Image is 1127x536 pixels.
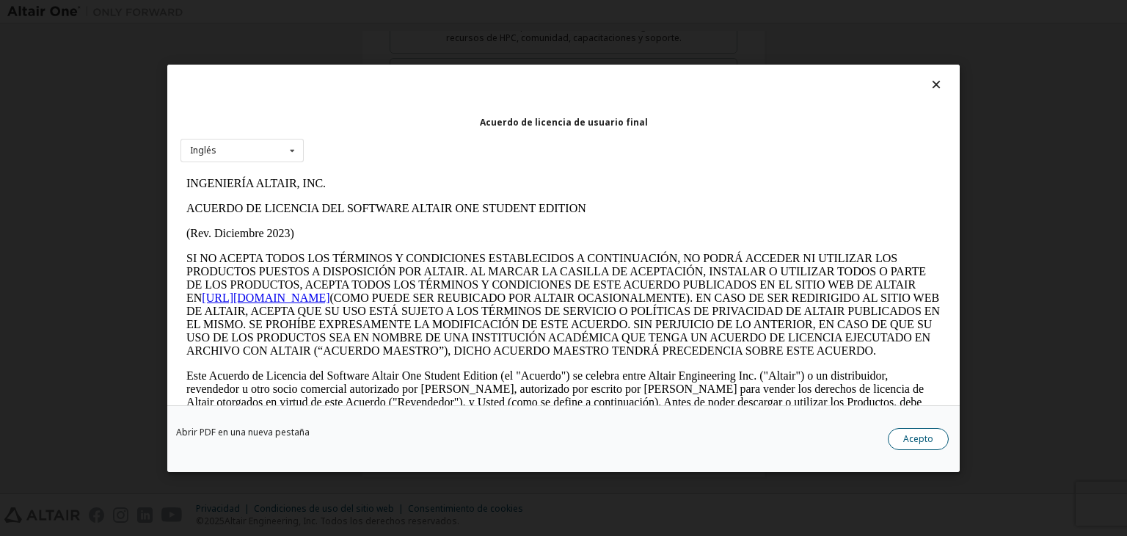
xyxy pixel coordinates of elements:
[6,31,406,43] font: ACUERDO DE LICENCIA DEL SOFTWARE ALTAIR ONE STUDENT EDITION
[21,120,149,133] a: [URL][DOMAIN_NAME]
[176,426,310,438] font: Abrir PDF en una nueva pestaña
[6,56,114,68] font: (Rev. Diciembre 2023)
[480,115,648,128] font: Acuerdo de licencia de usuario final
[888,428,949,450] button: Acepto
[6,6,145,18] font: INGENIERÍA ALTAIR, INC.
[6,120,759,186] font: (COMO PUEDE SER REUBICADO POR ALTAIR OCASIONALMENTE). EN CASO DE SER REDIRIGIDO AL SITIO WEB DE A...
[6,81,745,133] font: SI NO ACEPTA TODOS LOS TÉRMINOS Y CONDICIONES ESTABLECIDOS A CONTINUACIÓN, NO PODRÁ ACCEDER NI UT...
[903,432,933,445] font: Acepto
[190,144,216,156] font: Inglés
[6,198,743,264] font: Este Acuerdo de Licencia del Software Altair One Student Edition (el "Acuerdo") se celebra entre ...
[176,428,310,437] a: Abrir PDF en una nueva pestaña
